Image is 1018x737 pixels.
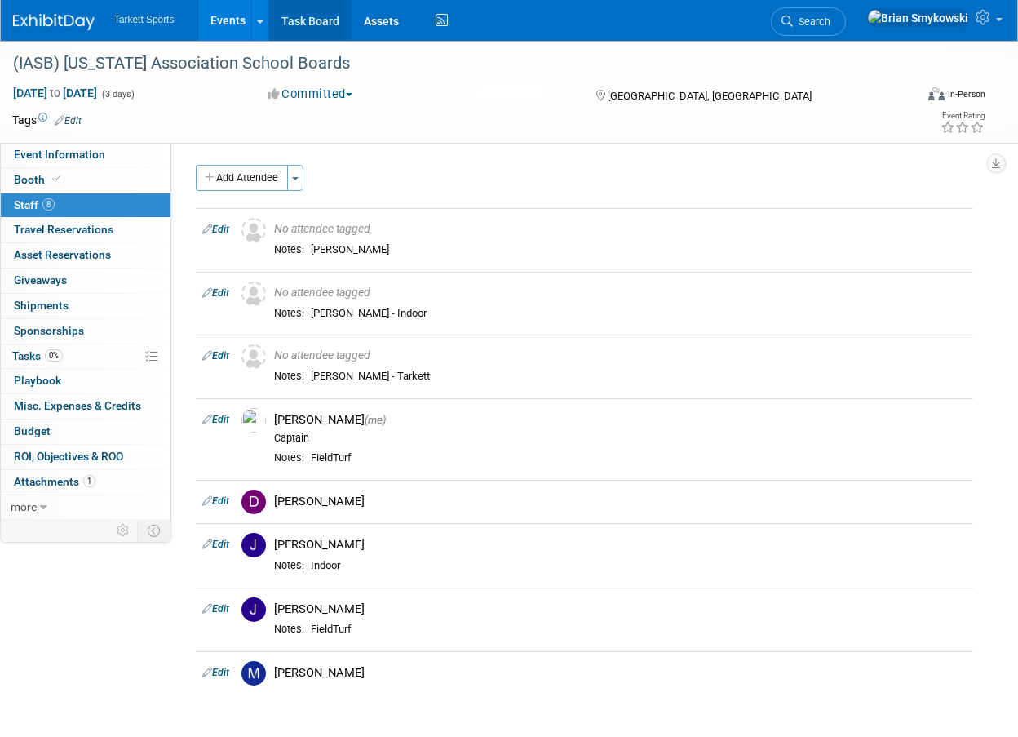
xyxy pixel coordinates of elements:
div: FieldTurf [311,623,967,637]
span: Travel Reservations [14,223,113,236]
img: J.jpg [241,597,266,622]
a: Booth [1,168,170,193]
td: Toggle Event Tabs [138,520,171,541]
a: Search [771,7,846,36]
span: 1 [83,475,95,487]
div: No attendee tagged [274,222,967,237]
a: Playbook [1,369,170,393]
a: Shipments [1,294,170,318]
span: Budget [14,424,51,437]
span: Misc. Expenses & Credits [14,399,141,412]
img: ExhibitDay [13,14,95,30]
div: Notes: [274,370,304,383]
img: J.jpg [241,533,266,557]
span: Tasks [12,349,63,362]
div: No attendee tagged [274,349,967,363]
div: [PERSON_NAME] - Tarkett [311,370,967,384]
img: Unassigned-User-Icon.png [241,344,266,369]
div: Notes: [274,451,304,464]
a: Asset Reservations [1,243,170,268]
div: [PERSON_NAME] [274,494,967,509]
img: M.jpg [241,661,266,686]
a: Travel Reservations [1,218,170,242]
span: Tarkett Sports [114,14,174,25]
a: Budget [1,420,170,444]
img: D.jpg [241,490,266,514]
button: Add Attendee [196,165,288,191]
div: Notes: [274,623,304,636]
div: [PERSON_NAME] [274,665,967,681]
div: Notes: [274,307,304,320]
img: Unassigned-User-Icon.png [241,282,266,306]
span: [DATE] [DATE] [12,86,98,100]
img: Unassigned-User-Icon.png [241,218,266,242]
a: Edit [202,539,229,550]
a: Event Information [1,143,170,167]
div: Captain [274,432,967,445]
span: 0% [45,349,63,362]
div: (IASB) [US_STATE] Association School Boards [7,49,902,78]
i: Booth reservation complete [52,175,60,184]
td: Personalize Event Tab Strip [109,520,138,541]
span: Asset Reservations [14,248,111,261]
div: [PERSON_NAME] - Indoor [311,307,967,321]
a: more [1,495,170,520]
a: Edit [202,495,229,507]
div: Event Format [843,85,985,109]
span: Giveaways [14,273,67,286]
a: Edit [202,287,229,299]
span: (me) [365,414,386,426]
img: Format-Inperson.png [928,87,945,100]
a: Sponsorships [1,319,170,344]
a: Giveaways [1,269,170,293]
span: to [47,87,63,100]
span: Playbook [14,374,61,387]
span: [GEOGRAPHIC_DATA], [GEOGRAPHIC_DATA] [608,90,812,102]
span: Booth [14,173,64,186]
a: Edit [202,667,229,678]
a: Attachments1 [1,470,170,495]
a: Edit [202,350,229,362]
span: Event Information [14,148,105,161]
a: Edit [55,115,82,127]
div: FieldTurf [311,451,967,465]
img: Brian Smykowski [867,9,969,27]
div: Notes: [274,559,304,572]
span: 8 [42,198,55,211]
a: Tasks0% [1,344,170,369]
a: Edit [202,224,229,235]
div: [PERSON_NAME] [274,412,967,428]
div: No attendee tagged [274,286,967,300]
a: Edit [202,603,229,615]
span: more [11,500,37,513]
div: Indoor [311,559,967,573]
button: Committed [262,86,359,103]
div: In-Person [947,88,985,100]
td: Tags [12,112,82,128]
div: Notes: [274,243,304,256]
span: Staff [14,198,55,211]
a: ROI, Objectives & ROO [1,445,170,469]
span: Attachments [14,475,95,488]
div: [PERSON_NAME] [274,602,967,617]
a: Misc. Expenses & Credits [1,394,170,419]
span: Search [793,16,830,28]
a: Edit [202,414,229,425]
span: (3 days) [100,89,135,100]
div: [PERSON_NAME] [311,243,967,257]
span: Shipments [14,299,69,312]
div: [PERSON_NAME] [274,537,967,553]
a: Staff8 [1,193,170,218]
span: ROI, Objectives & ROO [14,450,123,463]
span: Sponsorships [14,324,84,337]
div: Event Rating [941,112,985,120]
